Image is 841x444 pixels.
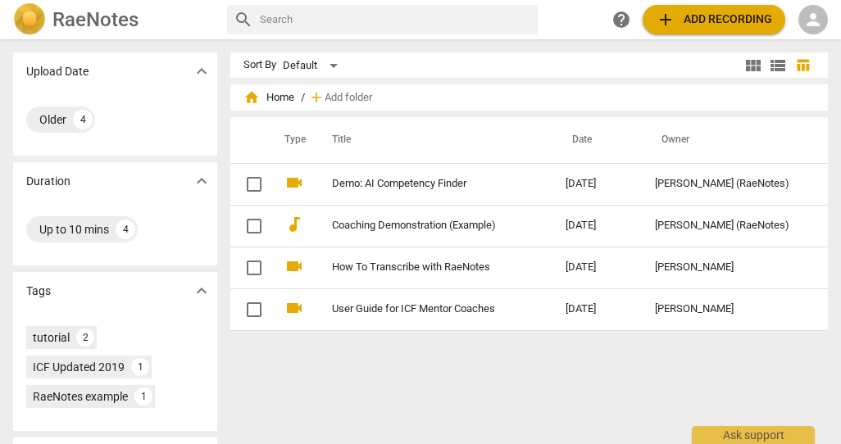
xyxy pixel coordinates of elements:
span: expand_more [192,171,211,191]
div: RaeNotes example [33,388,128,405]
div: Up to 10 mins [39,221,109,238]
div: tutorial [33,329,70,346]
p: Duration [26,173,70,190]
td: [DATE] [552,163,642,205]
span: add [308,89,325,106]
span: Add recording [656,10,772,29]
img: Logo [13,3,46,36]
span: person [803,10,823,29]
div: [PERSON_NAME] (RaeNotes) [655,220,798,232]
td: [DATE] [552,247,642,288]
div: 4 [116,220,135,239]
span: / [301,92,305,104]
button: List view [766,53,790,78]
span: table_chart [795,57,811,73]
th: Title [312,117,553,163]
span: home [243,89,260,106]
td: [DATE] [552,205,642,247]
span: videocam [284,173,304,193]
h2: RaeNotes [52,8,139,31]
button: Show more [189,279,214,303]
th: Type [271,117,312,163]
span: search [234,10,253,29]
button: Show more [189,59,214,84]
div: 1 [134,387,152,405]
a: User Guide for ICF Mentor Coaches [332,303,507,315]
button: Show more [189,169,214,193]
div: [PERSON_NAME] [655,303,798,315]
div: [PERSON_NAME] [655,261,798,274]
span: expand_more [192,61,211,81]
span: videocam [284,256,304,276]
div: [PERSON_NAME] (RaeNotes) [655,178,798,190]
th: Owner [642,117,811,163]
span: videocam [284,298,304,318]
div: 1 [131,358,149,376]
button: Table view [790,53,815,78]
a: Demo: AI Competency Finder [332,178,507,190]
span: Home [243,89,294,106]
div: ICF Updated 2019 [33,359,125,375]
div: Default [283,52,343,79]
div: 4 [73,110,93,129]
button: Upload [643,5,785,34]
span: view_list [768,56,788,75]
a: Coaching Demonstration (Example) [332,220,507,232]
span: Add folder [325,92,372,104]
span: view_module [743,56,763,75]
a: Help [607,5,636,34]
div: Sort By [243,59,276,71]
p: Upload Date [26,63,89,80]
div: Older [39,111,66,128]
a: LogoRaeNotes [13,3,214,36]
a: How To Transcribe with RaeNotes [332,261,507,274]
span: add [656,10,675,29]
span: audiotrack [284,215,304,234]
span: expand_more [192,281,211,301]
span: help [611,10,631,29]
th: Date [552,117,642,163]
p: Tags [26,283,51,300]
div: 2 [76,328,94,347]
td: [DATE] [552,288,642,330]
div: Ask support [692,426,815,444]
input: Search [260,7,532,33]
button: Tile view [741,53,766,78]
